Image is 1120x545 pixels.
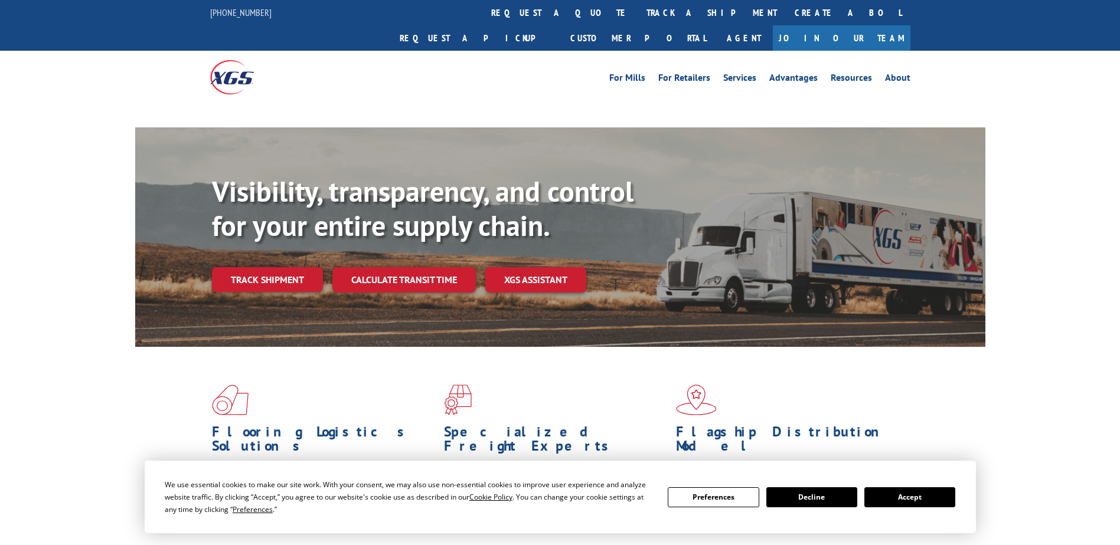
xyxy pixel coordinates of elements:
[469,492,512,502] span: Cookie Policy
[212,173,634,244] b: Visibility, transparency, and control for your entire supply chain.
[668,487,759,507] button: Preferences
[212,267,323,292] a: Track shipment
[444,459,667,511] p: From 123 overlength loads to delicate cargo, our experienced staff knows the best way to move you...
[391,25,561,51] a: Request a pickup
[145,461,976,533] div: Cookie Consent Prompt
[212,425,435,459] h1: Flooring Logistics Solutions
[769,73,818,86] a: Advantages
[773,25,910,51] a: Join Our Team
[676,385,717,415] img: xgs-icon-flagship-distribution-model-red
[885,73,910,86] a: About
[212,459,435,501] span: As an industry carrier of choice, XGS has brought innovation and dedication to flooring logistics...
[715,25,773,51] a: Agent
[831,73,872,86] a: Resources
[676,459,893,487] span: Our agile distribution network gives you nationwide inventory management on demand.
[609,73,645,86] a: For Mills
[561,25,715,51] a: Customer Portal
[766,487,857,507] button: Decline
[444,425,667,459] h1: Specialized Freight Experts
[723,73,756,86] a: Services
[332,267,476,293] a: Calculate transit time
[658,73,710,86] a: For Retailers
[676,425,899,459] h1: Flagship Distribution Model
[864,487,955,507] button: Accept
[210,6,272,18] a: [PHONE_NUMBER]
[165,478,654,516] div: We use essential cookies to make our site work. With your consent, we may also use non-essential ...
[212,385,249,415] img: xgs-icon-total-supply-chain-intelligence-red
[485,267,586,293] a: XGS ASSISTANT
[444,385,472,415] img: xgs-icon-focused-on-flooring-red
[233,504,273,514] span: Preferences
